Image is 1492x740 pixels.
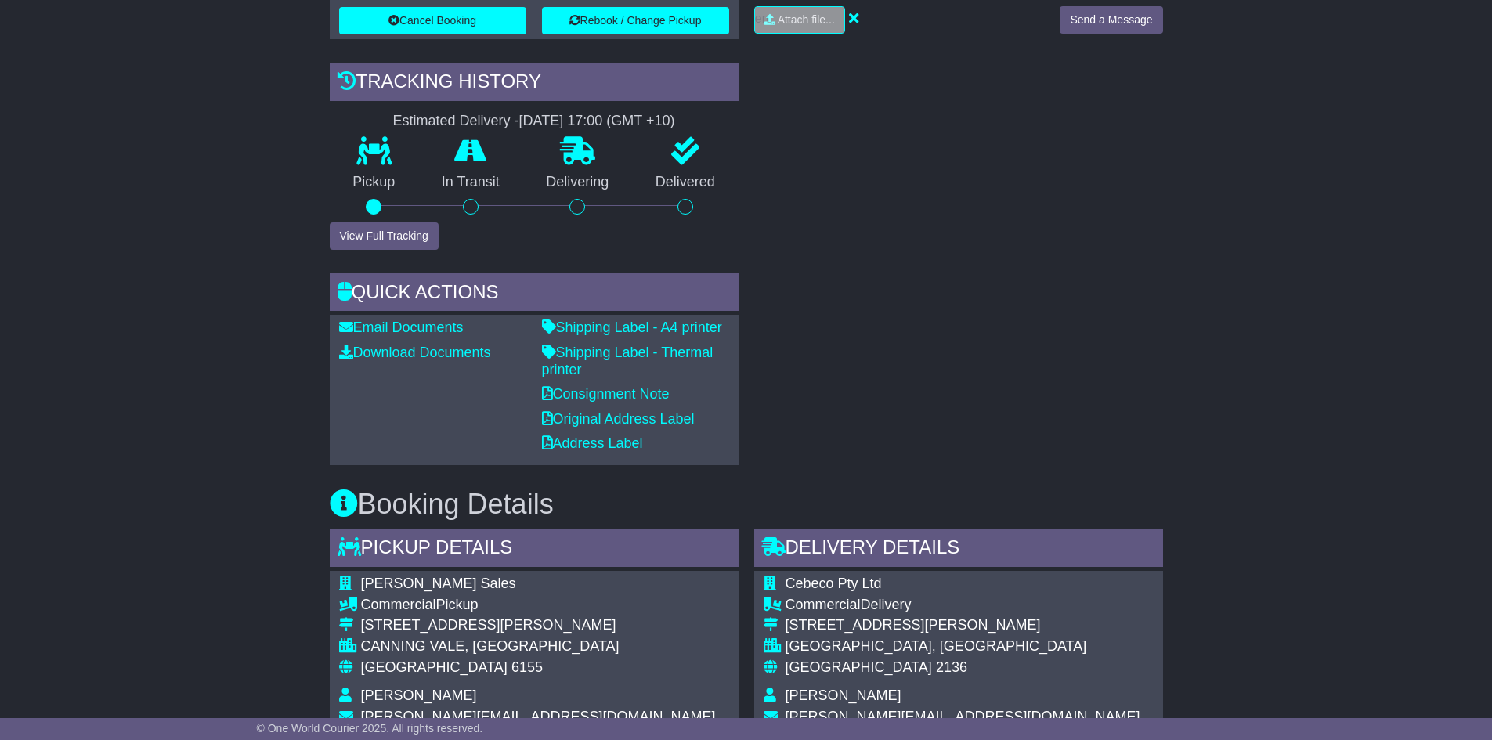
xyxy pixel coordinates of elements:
[330,489,1163,520] h3: Booking Details
[330,113,739,130] div: Estimated Delivery -
[339,345,491,360] a: Download Documents
[339,319,464,335] a: Email Documents
[361,688,477,703] span: [PERSON_NAME]
[519,113,675,130] div: [DATE] 17:00 (GMT +10)
[361,659,508,675] span: [GEOGRAPHIC_DATA]
[754,529,1163,571] div: Delivery Details
[786,638,1140,655] div: [GEOGRAPHIC_DATA], [GEOGRAPHIC_DATA]
[936,659,967,675] span: 2136
[330,222,439,250] button: View Full Tracking
[330,273,739,316] div: Quick Actions
[523,174,633,191] p: Delivering
[361,638,716,655] div: CANNING VALE, [GEOGRAPHIC_DATA]
[786,597,1140,614] div: Delivery
[339,7,526,34] button: Cancel Booking
[786,659,932,675] span: [GEOGRAPHIC_DATA]
[786,709,1140,724] span: [PERSON_NAME][EMAIL_ADDRESS][DOMAIN_NAME]
[257,722,483,735] span: © One World Courier 2025. All rights reserved.
[542,345,713,377] a: Shipping Label - Thermal printer
[786,617,1140,634] div: [STREET_ADDRESS][PERSON_NAME]
[361,576,516,591] span: [PERSON_NAME] Sales
[542,7,729,34] button: Rebook / Change Pickup
[330,174,419,191] p: Pickup
[330,529,739,571] div: Pickup Details
[361,597,436,612] span: Commercial
[632,174,739,191] p: Delivered
[361,709,716,724] span: [PERSON_NAME][EMAIL_ADDRESS][DOMAIN_NAME]
[511,659,543,675] span: 6155
[786,576,882,591] span: Cebeco Pty Ltd
[786,597,861,612] span: Commercial
[418,174,523,191] p: In Transit
[542,386,670,402] a: Consignment Note
[361,597,716,614] div: Pickup
[1060,6,1162,34] button: Send a Message
[786,688,901,703] span: [PERSON_NAME]
[361,617,716,634] div: [STREET_ADDRESS][PERSON_NAME]
[542,411,695,427] a: Original Address Label
[330,63,739,105] div: Tracking history
[542,435,643,451] a: Address Label
[542,319,722,335] a: Shipping Label - A4 printer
